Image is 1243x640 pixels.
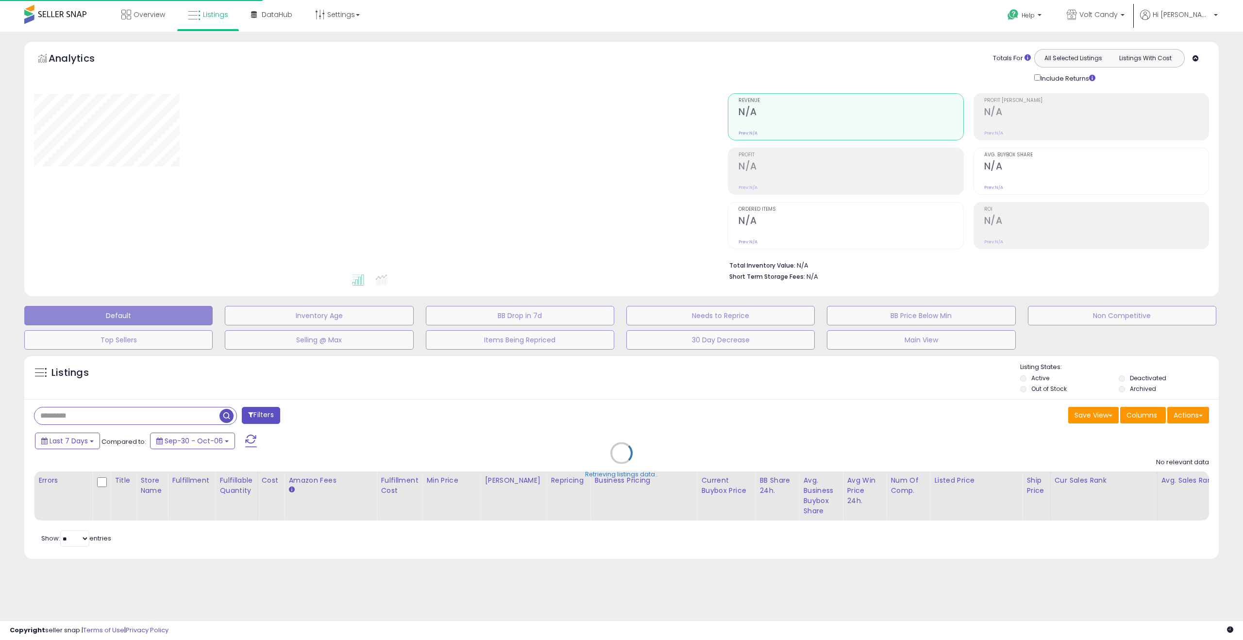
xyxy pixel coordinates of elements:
a: Help [1000,1,1051,32]
button: BB Price Below Min [827,306,1015,325]
button: Non Competitive [1028,306,1216,325]
h2: N/A [739,161,963,174]
h2: N/A [739,215,963,228]
h2: N/A [739,106,963,119]
a: Hi [PERSON_NAME] [1140,10,1218,32]
span: Overview [134,10,165,19]
h5: Analytics [49,51,114,67]
button: Items Being Repriced [426,330,614,350]
button: Default [24,306,213,325]
li: N/A [729,259,1202,270]
button: BB Drop in 7d [426,306,614,325]
button: Listings With Cost [1109,52,1181,65]
small: Prev: N/A [739,239,757,245]
span: Profit [PERSON_NAME] [984,98,1209,103]
i: Get Help [1007,9,1019,21]
button: All Selected Listings [1037,52,1109,65]
b: Total Inventory Value: [729,261,795,269]
b: Short Term Storage Fees: [729,272,805,281]
button: 30 Day Decrease [626,330,815,350]
h2: N/A [984,106,1209,119]
h2: N/A [984,215,1209,228]
small: Prev: N/A [984,130,1003,136]
button: Inventory Age [225,306,413,325]
span: Avg. Buybox Share [984,152,1209,158]
button: Top Sellers [24,330,213,350]
span: Volt Candy [1079,10,1118,19]
span: DataHub [262,10,292,19]
small: Prev: N/A [984,239,1003,245]
button: Main View [827,330,1015,350]
button: Needs to Reprice [626,306,815,325]
span: Ordered Items [739,207,963,212]
button: Selling @ Max [225,330,413,350]
span: Listings [203,10,228,19]
span: Revenue [739,98,963,103]
small: Prev: N/A [739,185,757,190]
span: Hi [PERSON_NAME] [1153,10,1211,19]
small: Prev: N/A [739,130,757,136]
span: Profit [739,152,963,158]
div: Include Returns [1027,72,1107,84]
h2: N/A [984,161,1209,174]
small: Prev: N/A [984,185,1003,190]
div: Retrieving listings data.. [585,470,658,479]
span: ROI [984,207,1209,212]
span: N/A [806,272,818,281]
span: Help [1022,11,1035,19]
div: Totals For [993,54,1031,63]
